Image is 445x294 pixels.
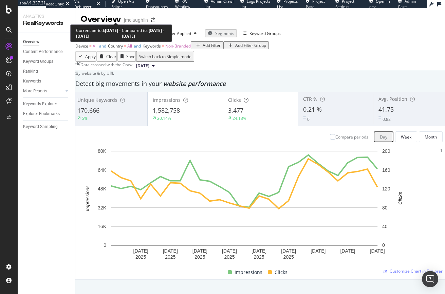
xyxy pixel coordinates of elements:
text: 48K [98,186,107,191]
span: Datasources [146,4,168,9]
div: Current period: [76,27,122,39]
a: Customize Chart in Explorer [383,268,443,274]
button: 1 Filter Applied [159,28,199,39]
span: Non-Branded [165,43,191,49]
text: 160 [382,167,390,173]
div: Keywords [23,78,41,85]
div: Keywords Explorer [23,100,57,108]
a: Keyword Sampling [23,123,70,130]
text: 0 [382,243,385,248]
div: Add Filter Group [235,42,266,48]
div: jmclaughlin [124,17,148,23]
span: Device [75,43,88,49]
text: 80K [98,149,107,154]
div: Keyword Groups [23,58,53,65]
span: 3,477 [228,106,243,114]
a: More Reports [23,88,63,95]
div: RealKeywords [23,19,70,27]
div: Add Filter [203,42,221,48]
span: All [93,43,97,49]
button: Segments [205,30,237,37]
a: Explorer Bookmarks [23,110,70,117]
div: Detect big movements in your [75,79,445,88]
span: Clicks [275,268,288,276]
text: [DATE] [163,248,178,254]
button: Add Filter [191,41,223,49]
div: Save [126,54,135,59]
text: 80 [382,205,388,210]
span: By website & by URL [76,70,114,76]
span: = [162,43,164,49]
span: Avg. Position [378,96,407,102]
text: [DATE] [133,248,148,254]
text: 200 [382,149,390,154]
a: Keyword Groups [23,58,70,65]
div: Compared to: [122,27,166,39]
div: arrow-right-arrow-left [151,18,155,22]
text: 2025 [283,254,294,260]
button: Switch back to Simple mode [136,51,194,62]
div: Content Performance [23,48,62,55]
text: 2025 [165,254,175,260]
div: 20.14% [157,115,171,121]
text: 64K [98,167,107,173]
div: Overview [81,14,121,25]
span: Customize Chart in Explorer [390,268,443,274]
b: [DATE] - [DATE] [122,27,164,39]
text: [DATE] [222,248,237,254]
div: Week [401,134,411,140]
a: Keywords [23,78,70,85]
button: Clear [96,51,117,62]
div: Switch back to Simple mode [139,54,191,59]
div: 1 [440,148,443,153]
span: All [127,43,132,49]
div: Compare periods [335,134,368,140]
text: 2025 [254,254,264,260]
button: Week [395,131,417,142]
div: A chart. [78,148,411,266]
div: Explorer Bookmarks [23,110,60,117]
text: [DATE] [340,248,355,254]
text: Clicks [397,192,403,204]
button: [DATE] [133,62,157,70]
text: 2025 [194,254,205,260]
button: Day [374,131,393,142]
div: ReadOnly: [46,1,64,7]
a: Keywords Explorer [23,100,70,108]
a: Overview [23,38,70,45]
div: 1 Filter Applied [163,31,191,36]
text: 2025 [135,254,146,260]
div: Analytics [23,14,70,19]
a: Content Performance [23,48,70,55]
div: 0.82 [383,116,391,122]
div: Data crossed with the Crawl [80,62,133,70]
text: [DATE] [370,248,385,254]
div: Clear [106,54,116,59]
span: = [124,43,126,49]
span: 1,582,758 [153,106,180,114]
div: More Reports [23,88,47,95]
button: Add Filter Group [223,41,269,49]
div: Apply [85,54,96,59]
span: and [134,43,141,49]
text: 32K [98,205,107,210]
text: [DATE] [311,248,326,254]
text: 40 [382,224,388,229]
div: Overview [23,38,39,45]
span: 41.75 [378,105,394,113]
span: = [89,43,92,49]
button: Save [117,51,136,62]
span: Impressions [153,97,181,103]
span: Segments [215,31,234,36]
div: 0 [307,116,310,122]
span: 0.21 % [303,105,322,113]
img: Equal [303,116,306,118]
text: [DATE] [252,248,266,254]
span: CTR % [303,96,317,102]
div: 24.13% [233,115,246,121]
b: [DATE] - [DATE] [76,27,120,39]
span: 2025 Sep. 7th [136,63,149,69]
text: 0 [104,243,106,248]
div: Keyword Sampling [23,123,58,130]
span: Impressions [235,268,262,276]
